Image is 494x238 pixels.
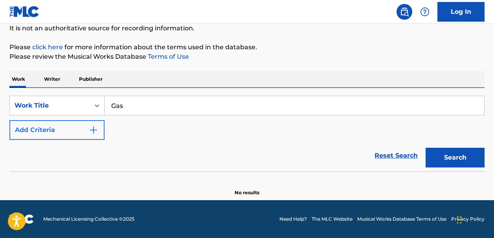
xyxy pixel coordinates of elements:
[89,125,98,135] img: 9d2ae6d4665cec9f34b9.svg
[32,43,63,51] a: click here
[437,2,485,22] a: Log In
[9,96,485,171] form: Search Form
[77,71,105,87] p: Publisher
[400,7,409,17] img: search
[9,24,485,33] p: It is not an authoritative source for recording information.
[420,7,430,17] img: help
[417,4,433,20] div: Help
[9,43,485,52] p: Please for more information about the terms used in the database.
[235,180,259,196] p: No results
[451,216,485,223] a: Privacy Policy
[42,71,62,87] p: Writer
[397,4,412,20] a: Public Search
[312,216,353,223] a: The MLC Website
[9,6,40,17] img: MLC Logo
[15,101,85,110] div: Work Title
[426,148,485,167] button: Search
[455,200,494,238] iframe: Chat Widget
[457,208,462,232] div: Drag
[279,216,307,223] a: Need Help?
[43,216,134,223] span: Mechanical Licensing Collective © 2025
[357,216,446,223] a: Musical Works Database Terms of Use
[9,71,28,87] p: Work
[9,52,485,61] p: Please review the Musical Works Database
[371,147,422,164] a: Reset Search
[9,120,105,140] button: Add Criteria
[146,53,189,60] a: Terms of Use
[9,214,34,224] img: logo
